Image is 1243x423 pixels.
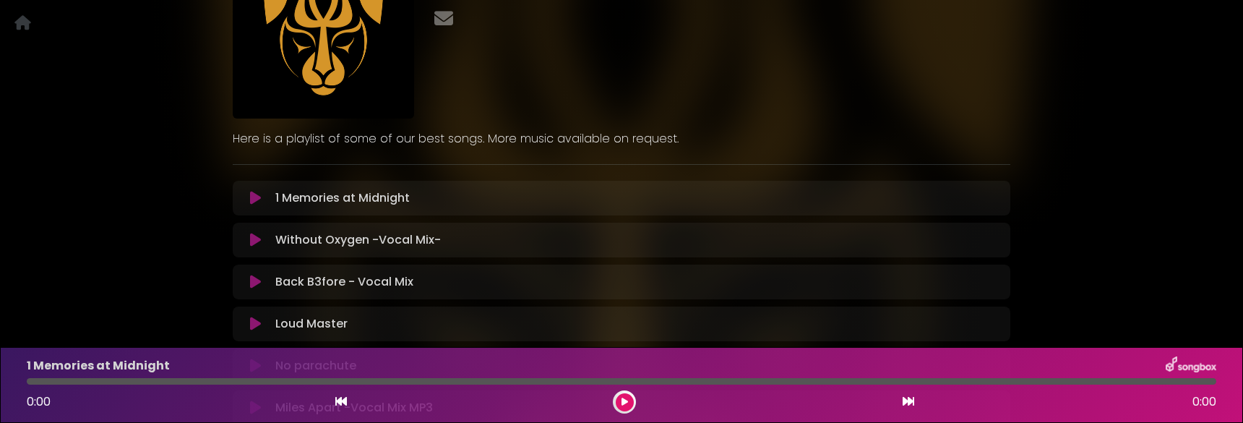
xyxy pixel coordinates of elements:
[233,130,1010,148] p: Here is a playlist of some of our best songs. More music available on request.
[275,315,348,333] p: Loud Master
[27,393,51,410] span: 0:00
[275,189,410,207] p: 1 Memories at Midnight
[275,273,413,291] p: Back B3fore - Vocal Mix
[1166,356,1216,375] img: songbox-logo-white.png
[27,357,170,375] p: 1 Memories at Midnight
[1192,393,1216,411] span: 0:00
[275,231,441,249] p: Without Oxygen -Vocal Mix-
